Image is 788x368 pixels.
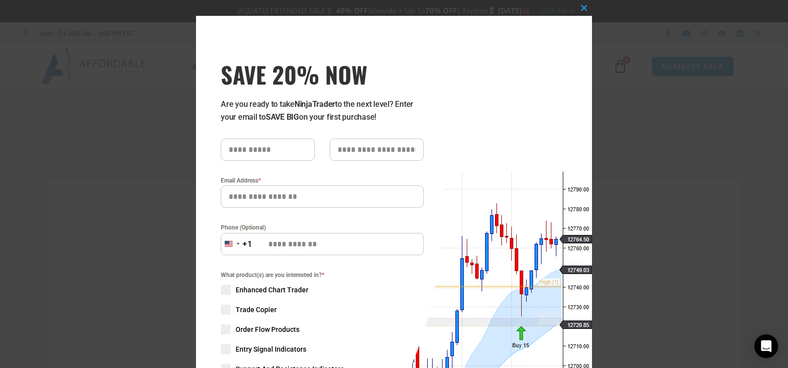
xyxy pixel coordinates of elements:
[236,324,299,334] span: Order Flow Products
[243,238,252,251] div: +1
[221,324,424,334] label: Order Flow Products
[266,112,299,122] strong: SAVE BIG
[221,176,424,185] label: Email Address
[221,98,424,124] p: Are you ready to take to the next level? Enter your email to on your first purchase!
[221,270,424,280] span: What product(s) are you interested in?
[236,285,308,295] span: Enhanced Chart Trader
[754,334,778,358] div: Open Intercom Messenger
[236,305,277,315] span: Trade Copier
[295,99,335,109] strong: NinjaTrader
[236,344,306,354] span: Entry Signal Indicators
[221,285,424,295] label: Enhanced Chart Trader
[221,223,424,232] label: Phone (Optional)
[221,233,252,255] button: Selected country
[221,60,424,88] span: SAVE 20% NOW
[221,344,424,354] label: Entry Signal Indicators
[221,305,424,315] label: Trade Copier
